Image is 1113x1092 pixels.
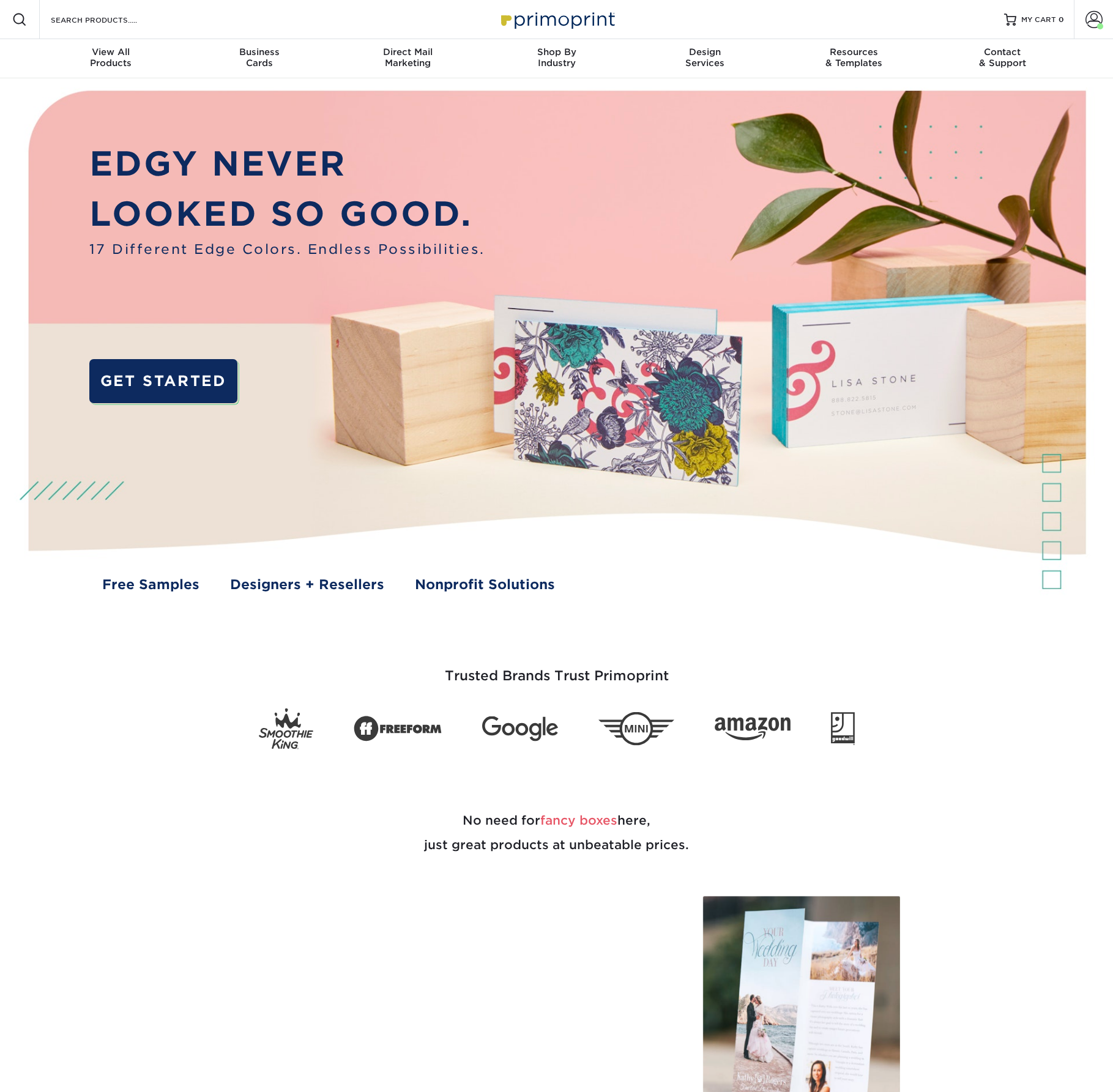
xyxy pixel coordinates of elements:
[715,717,791,740] img: Amazon
[482,39,631,78] a: Shop ByIndustry
[185,46,333,69] div: Cards
[50,12,169,27] input: SEARCH PRODUCTS.....
[37,46,185,69] div: Products
[259,708,313,749] img: Smoothie King
[1059,15,1064,24] span: 0
[482,46,631,58] span: Shop By
[598,712,674,746] img: Mini
[482,46,631,69] div: Industry
[89,359,237,403] a: GET STARTED
[89,189,485,239] p: LOOKED SO GOOD.
[780,46,928,58] span: Resources
[89,239,485,259] span: 17 Different Edge Colors. Endless Possibilities.
[102,574,199,595] a: Free Samples
[185,39,333,78] a: BusinessCards
[831,712,855,745] img: Goodwill
[1021,15,1056,25] span: MY CART
[780,46,928,69] div: & Templates
[631,46,780,58] span: Design
[928,46,1077,69] div: & Support
[415,574,555,595] a: Nonprofit Solutions
[199,779,915,886] h2: No need for here, just great products at unbeatable prices.
[199,639,915,699] h3: Trusted Brands Trust Primoprint
[185,46,333,58] span: Business
[780,39,928,78] a: Resources& Templates
[631,39,780,78] a: DesignServices
[230,574,384,595] a: Designers + Resellers
[333,39,482,78] a: Direct MailMarketing
[89,139,485,189] p: EDGY NEVER
[928,46,1077,58] span: Contact
[540,813,617,828] span: fancy boxes
[354,709,442,748] img: Freeform
[482,716,558,741] img: Google
[333,46,482,69] div: Marketing
[333,46,482,58] span: Direct Mail
[631,46,780,69] div: Services
[37,39,185,78] a: View AllProducts
[37,46,185,58] span: View All
[496,6,618,32] img: Primoprint
[928,39,1077,78] a: Contact& Support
